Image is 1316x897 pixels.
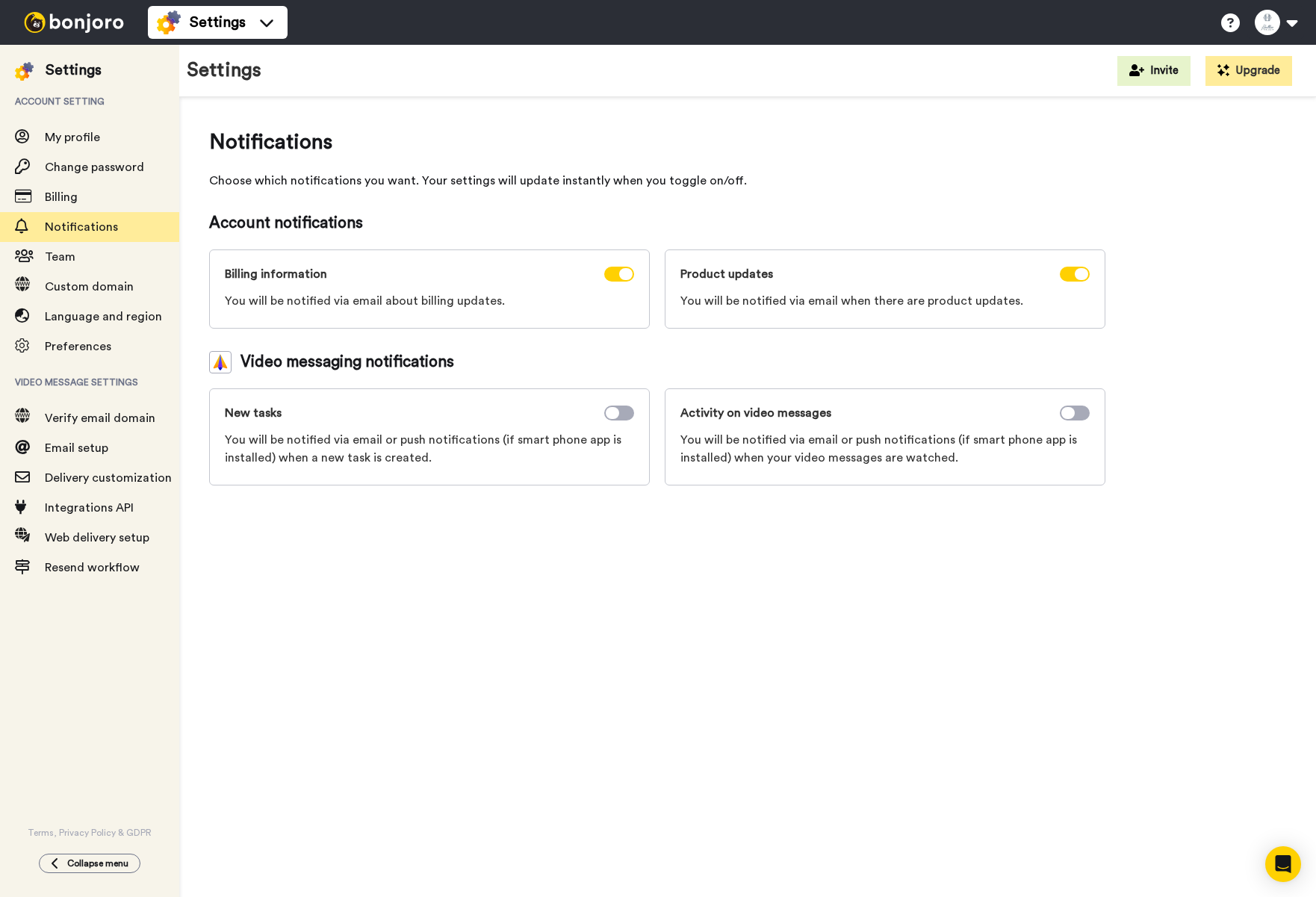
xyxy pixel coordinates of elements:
[209,212,1105,235] span: Account notifications
[45,221,118,233] span: Notifications
[39,854,140,873] button: Collapse menu
[209,351,1105,373] div: Video messaging notifications
[67,857,128,869] span: Collapse menu
[45,131,100,143] span: My profile
[190,12,246,33] span: Settings
[45,341,111,353] span: Preferences
[187,60,261,81] h1: Settings
[157,10,181,34] img: settings-colored.svg
[15,62,34,81] img: settings-colored.svg
[45,191,78,203] span: Billing
[45,442,108,454] span: Email setup
[45,161,144,173] span: Change password
[680,431,1090,467] span: You will be notified via email or push notifications (if smart phone app is installed) when your ...
[225,431,634,467] span: You will be notified via email or push notifications (if smart phone app is installed) when a new...
[45,472,172,484] span: Delivery customization
[45,532,149,544] span: Web delivery setup
[45,281,134,293] span: Custom domain
[45,412,155,424] span: Verify email domain
[680,265,773,283] span: Product updates
[45,502,134,514] span: Integrations API
[209,351,232,373] img: vm-color.svg
[1265,846,1301,882] div: Open Intercom Messenger
[45,311,162,323] span: Language and region
[680,404,831,422] span: Activity on video messages
[45,562,140,574] span: Resend workflow
[45,251,75,263] span: Team
[209,127,1105,157] span: Notifications
[1117,56,1191,86] button: Invite
[18,12,130,33] img: bj-logo-header-white.svg
[225,265,327,283] span: Billing information
[1205,56,1292,86] button: Upgrade
[680,292,1090,310] span: You will be notified via email when there are product updates.
[225,404,282,422] span: New tasks
[46,60,102,81] div: Settings
[209,172,1105,190] span: Choose which notifications you want. Your settings will update instantly when you toggle on/off.
[225,292,634,310] span: You will be notified via email about billing updates.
